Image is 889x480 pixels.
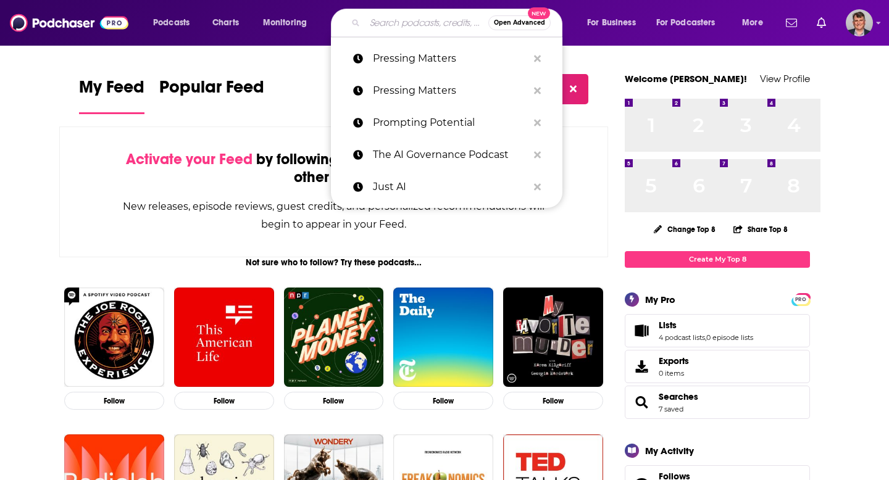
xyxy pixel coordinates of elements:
p: The AI Governance Podcast [373,139,528,171]
span: For Podcasters [656,14,716,31]
a: Show notifications dropdown [781,12,802,33]
button: Open AdvancedNew [488,15,551,30]
img: Planet Money [284,288,384,387]
img: The Daily [393,288,493,387]
a: Lists [659,320,753,331]
a: 7 saved [659,405,683,413]
span: Logged in as AndyShane [846,9,873,36]
p: Prompting Potential [373,107,528,139]
a: View Profile [760,73,810,85]
button: open menu [578,13,651,33]
button: Share Top 8 [733,217,788,241]
a: Charts [204,13,246,33]
a: Prompting Potential [331,107,562,139]
button: Follow [64,392,164,410]
a: Popular Feed [159,77,264,114]
span: Searches [625,386,810,419]
a: Show notifications dropdown [812,12,831,33]
button: Follow [393,392,493,410]
a: PRO [793,294,808,303]
span: Lists [625,314,810,347]
span: Lists [659,320,677,331]
span: More [742,14,763,31]
img: My Favorite Murder with Karen Kilgariff and Georgia Hardstark [503,288,603,387]
span: My Feed [79,77,144,105]
img: User Profile [846,9,873,36]
p: Just AI [373,171,528,203]
a: Create My Top 8 [625,251,810,268]
div: My Activity [645,445,694,457]
button: open menu [254,13,323,33]
a: Searches [629,394,654,411]
img: Podchaser - Follow, Share and Rate Podcasts [10,11,128,35]
a: My Feed [79,77,144,114]
button: open menu [648,13,733,33]
img: This American Life [174,288,274,387]
span: PRO [793,295,808,304]
span: For Business [587,14,636,31]
a: 0 episode lists [706,333,753,342]
div: by following Podcasts, Creators, Lists, and other Users! [122,151,546,186]
span: Exports [659,355,689,366]
button: Follow [174,392,274,410]
input: Search podcasts, credits, & more... [365,13,488,33]
button: open menu [733,13,778,33]
span: Charts [212,14,239,31]
div: Search podcasts, credits, & more... [343,9,574,37]
span: Podcasts [153,14,190,31]
button: Show profile menu [846,9,873,36]
button: Follow [284,392,384,410]
div: Not sure who to follow? Try these podcasts... [59,257,608,268]
a: Welcome [PERSON_NAME]! [625,73,747,85]
span: Activate your Feed [126,150,253,168]
span: Open Advanced [494,20,545,26]
button: Follow [503,392,603,410]
button: open menu [144,13,206,33]
a: Pressing Matters [331,75,562,107]
span: 0 items [659,369,689,378]
p: Pressing Matters [373,75,528,107]
button: Change Top 8 [646,221,723,237]
span: , [705,333,706,342]
span: New [528,7,550,19]
a: Searches [659,391,698,402]
p: Pressing Matters [373,43,528,75]
a: 4 podcast lists [659,333,705,342]
a: Pressing Matters [331,43,562,75]
a: The AI Governance Podcast [331,139,562,171]
a: Just AI [331,171,562,203]
span: Exports [629,358,654,375]
div: New releases, episode reviews, guest credits, and personalized recommendations will begin to appe... [122,197,546,233]
span: Popular Feed [159,77,264,105]
div: My Pro [645,294,675,305]
img: The Joe Rogan Experience [64,288,164,387]
span: Monitoring [263,14,307,31]
a: Exports [625,350,810,383]
a: Lists [629,322,654,339]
